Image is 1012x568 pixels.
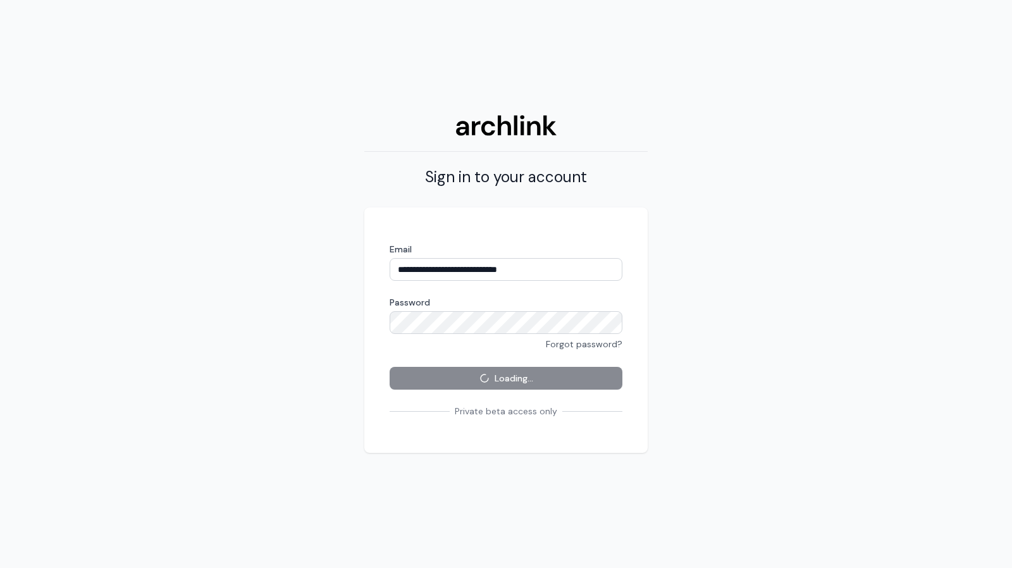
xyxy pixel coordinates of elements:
[450,405,562,417] span: Private beta access only
[546,338,622,350] a: Forgot password?
[364,167,648,187] h2: Sign in to your account
[455,115,557,136] img: Archlink
[390,243,622,256] label: Email
[390,296,622,309] label: Password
